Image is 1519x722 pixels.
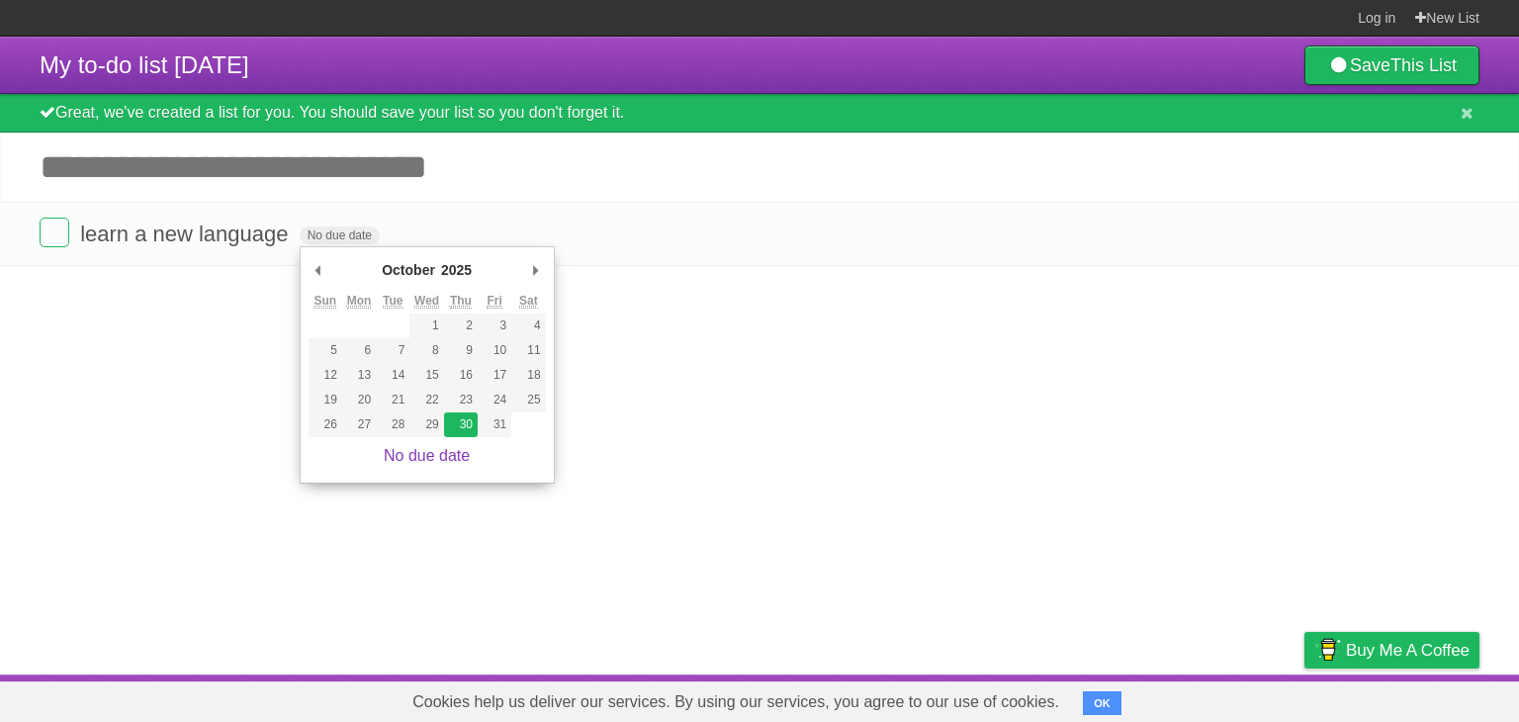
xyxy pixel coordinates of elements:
[444,388,478,412] button: 23
[40,218,69,247] label: Done
[384,447,470,464] a: No due date
[409,338,443,363] button: 8
[313,294,336,309] abbr: Sunday
[478,338,511,363] button: 10
[40,51,249,78] span: My to-do list [DATE]
[309,388,342,412] button: 19
[1390,55,1457,75] b: This List
[1355,679,1479,717] a: Suggest a feature
[376,412,409,437] button: 28
[511,314,545,338] button: 4
[379,255,438,285] div: October
[80,222,293,246] span: learn a new language
[414,294,439,309] abbr: Wednesday
[450,294,472,309] abbr: Thursday
[478,314,511,338] button: 3
[342,412,376,437] button: 27
[444,314,478,338] button: 2
[376,363,409,388] button: 14
[393,682,1079,722] span: Cookies help us deliver our services. By using our services, you agree to our use of cookies.
[309,412,342,437] button: 26
[300,226,380,244] span: No due date
[342,388,376,412] button: 20
[376,388,409,412] button: 21
[444,412,478,437] button: 30
[438,255,475,285] div: 2025
[309,363,342,388] button: 12
[511,363,545,388] button: 18
[309,255,328,285] button: Previous Month
[376,338,409,363] button: 7
[1107,679,1187,717] a: Developers
[1279,679,1330,717] a: Privacy
[478,388,511,412] button: 24
[383,294,402,309] abbr: Tuesday
[1346,633,1470,668] span: Buy me a coffee
[478,363,511,388] button: 17
[478,412,511,437] button: 31
[409,314,443,338] button: 1
[511,338,545,363] button: 11
[342,338,376,363] button: 6
[487,294,501,309] abbr: Friday
[511,388,545,412] button: 25
[347,294,372,309] abbr: Monday
[409,388,443,412] button: 22
[1314,633,1341,667] img: Buy me a coffee
[519,294,538,309] abbr: Saturday
[1304,632,1479,669] a: Buy me a coffee
[409,412,443,437] button: 29
[444,363,478,388] button: 16
[409,363,443,388] button: 15
[1211,679,1255,717] a: Terms
[444,338,478,363] button: 9
[1083,691,1121,715] button: OK
[342,363,376,388] button: 13
[1041,679,1083,717] a: About
[1304,45,1479,85] a: SaveThis List
[309,338,342,363] button: 5
[526,255,546,285] button: Next Month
